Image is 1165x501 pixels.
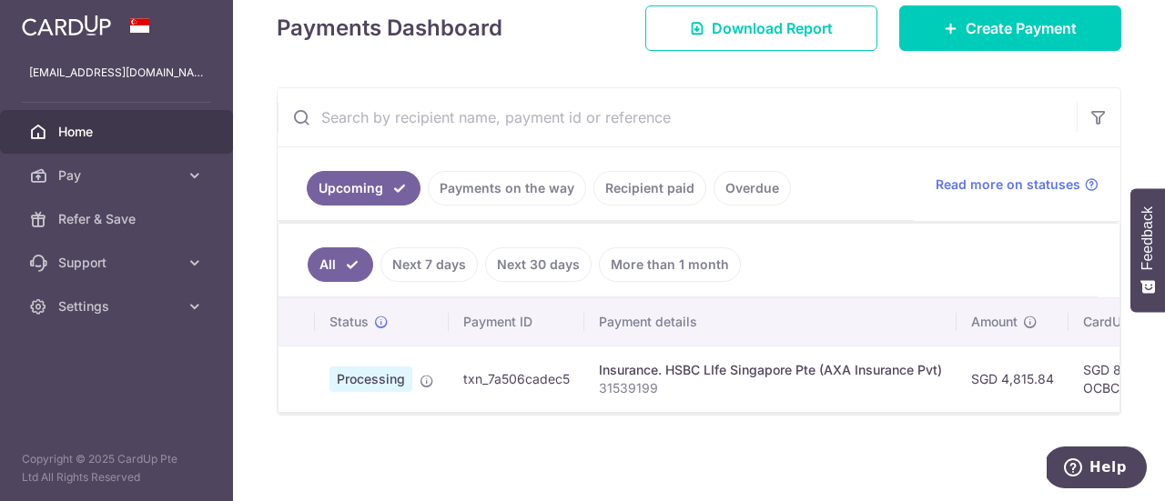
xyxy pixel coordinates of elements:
span: Create Payment [966,17,1077,39]
span: Feedback [1140,206,1156,270]
span: Processing [329,366,412,392]
th: Payment details [584,298,957,346]
span: Amount [971,313,1018,331]
input: Search by recipient name, payment id or reference [278,88,1077,146]
img: CardUp [22,15,111,36]
span: Refer & Save [58,210,178,228]
p: [EMAIL_ADDRESS][DOMAIN_NAME] [29,64,204,82]
div: Insurance. HSBC LIfe Singapore Pte (AXA Insurance Pvt) [599,361,942,379]
a: Download Report [645,5,877,51]
a: Recipient paid [593,171,706,205]
span: Download Report [712,17,833,39]
iframe: Opens a widget where you can find more information [1047,446,1147,492]
span: Settings [58,297,178,316]
span: Pay [58,166,178,185]
button: Feedback - Show survey [1130,188,1165,312]
span: CardUp fee [1083,313,1152,331]
p: 31539199 [599,379,942,397]
a: Overdue [714,171,791,205]
a: Next 7 days [380,247,478,282]
span: Home [58,123,178,141]
a: All [308,247,373,282]
a: Create Payment [899,5,1121,51]
h4: Payments Dashboard [277,12,502,45]
a: Read more on statuses [936,175,1099,194]
a: Next 30 days [485,247,592,282]
th: Payment ID [449,298,584,346]
span: Read more on statuses [936,175,1080,194]
a: Upcoming [307,171,420,205]
td: txn_7a506cadec5 [449,346,584,412]
a: More than 1 month [599,247,741,282]
span: Status [329,313,369,331]
span: Support [58,254,178,272]
td: SGD 4,815.84 [957,346,1069,412]
a: Payments on the way [428,171,586,205]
